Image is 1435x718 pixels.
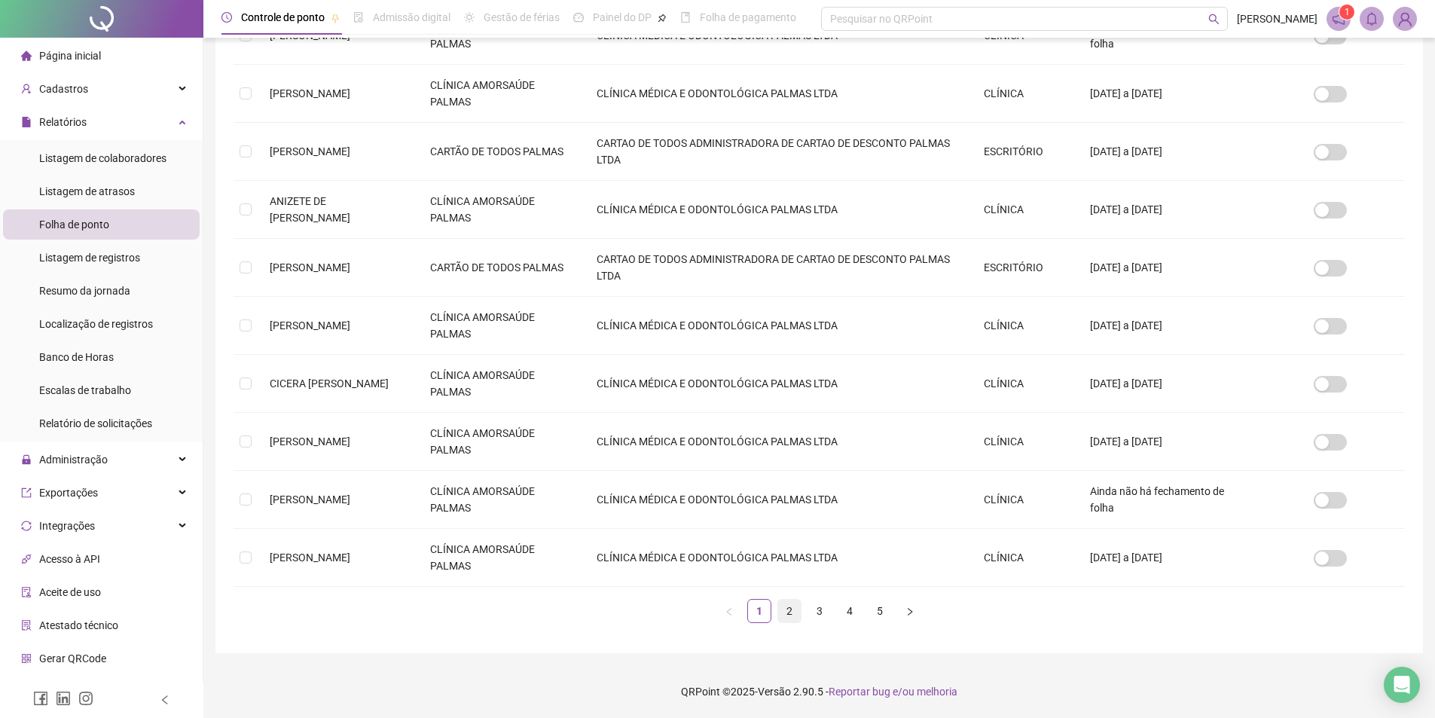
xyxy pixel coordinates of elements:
span: Escalas de trabalho [39,384,131,396]
span: sync [21,521,32,531]
span: user-add [21,84,32,94]
li: Próxima página [898,599,922,623]
td: ESCRITÓRIO [972,123,1078,181]
img: 50702 [1394,8,1416,30]
span: [PERSON_NAME] [270,319,350,332]
span: Relatório de solicitações [39,417,152,429]
td: CLÍNICA AMORSAÚDE PALMAS [418,181,585,239]
span: Relatórios [39,116,87,128]
span: [PERSON_NAME] [270,87,350,99]
span: solution [21,620,32,631]
td: [DATE] a [DATE] [1078,413,1256,471]
td: CLÍNICA MÉDICA E ODONTOLÓGICA PALMAS LTDA [585,65,972,123]
span: pushpin [658,14,667,23]
td: [DATE] a [DATE] [1078,65,1256,123]
span: pushpin [331,14,340,23]
span: 1 [1345,7,1350,17]
span: Resumo da jornada [39,285,130,297]
td: CLÍNICA [972,181,1078,239]
span: Gerar QRCode [39,652,106,665]
span: file [21,117,32,127]
span: linkedin [56,691,71,706]
td: CLÍNICA AMORSAÚDE PALMAS [418,65,585,123]
footer: QRPoint © 2025 - 2.90.5 - [203,665,1435,718]
span: Localização de registros [39,318,153,330]
td: [DATE] a [DATE] [1078,123,1256,181]
span: Folha de ponto [39,218,109,231]
a: 2 [778,600,801,622]
span: ANIZETE DE [PERSON_NAME] [270,195,350,224]
td: CLÍNICA [972,355,1078,413]
td: ESCRITÓRIO [972,239,1078,297]
span: Versão [758,686,791,698]
span: search [1208,14,1220,25]
span: Folha de pagamento [700,11,796,23]
span: Listagem de registros [39,252,140,264]
span: Listagem de colaboradores [39,152,166,164]
td: CLÍNICA AMORSAÚDE PALMAS [418,355,585,413]
span: left [725,607,734,616]
td: CLÍNICA AMORSAÚDE PALMAS [418,529,585,587]
span: home [21,50,32,61]
td: CLÍNICA MÉDICA E ODONTOLÓGICA PALMAS LTDA [585,413,972,471]
span: [PERSON_NAME] [270,551,350,564]
button: right [898,599,922,623]
li: 3 [808,599,832,623]
td: CLÍNICA MÉDICA E ODONTOLÓGICA PALMAS LTDA [585,355,972,413]
span: Listagem de atrasos [39,185,135,197]
span: Reportar bug e/ou melhoria [829,686,957,698]
span: Administração [39,454,108,466]
span: clock-circle [221,12,232,23]
td: CLÍNICA [972,65,1078,123]
span: Banco de Horas [39,351,114,363]
td: [DATE] a [DATE] [1078,529,1256,587]
li: 2 [777,599,801,623]
span: Cadastros [39,83,88,95]
span: [PERSON_NAME] [270,435,350,448]
span: notification [1332,12,1345,26]
span: Página inicial [39,50,101,62]
td: CLÍNICA AMORSAÚDE PALMAS [418,297,585,355]
td: CARTAO DE TODOS ADMINISTRADORA DE CARTAO DE DESCONTO PALMAS LTDA [585,239,972,297]
span: Admissão digital [373,11,450,23]
span: Gestão de férias [484,11,560,23]
span: [PERSON_NAME] [270,261,350,273]
span: [PERSON_NAME] [270,493,350,506]
td: [DATE] a [DATE] [1078,297,1256,355]
span: CICERA [PERSON_NAME] [270,377,389,390]
span: Controle de ponto [241,11,325,23]
span: dashboard [573,12,584,23]
div: Open Intercom Messenger [1384,667,1420,703]
li: 4 [838,599,862,623]
td: CLÍNICA AMORSAÚDE PALMAS [418,471,585,529]
span: sun [464,12,475,23]
td: CLÍNICA AMORSAÚDE PALMAS [418,413,585,471]
td: CARTÃO DE TODOS PALMAS [418,239,585,297]
span: Ainda não há fechamento de folha [1090,485,1224,514]
span: book [680,12,691,23]
a: 4 [838,600,861,622]
span: api [21,554,32,564]
span: audit [21,587,32,597]
td: CLÍNICA [972,471,1078,529]
span: [PERSON_NAME] [1237,11,1317,27]
td: [DATE] a [DATE] [1078,355,1256,413]
td: CLÍNICA [972,297,1078,355]
td: CARTÃO DE TODOS PALMAS [418,123,585,181]
td: CLÍNICA MÉDICA E ODONTOLÓGICA PALMAS LTDA [585,529,972,587]
span: Atestado técnico [39,619,118,631]
span: lock [21,454,32,465]
span: Integrações [39,520,95,532]
td: [DATE] a [DATE] [1078,181,1256,239]
td: CARTAO DE TODOS ADMINISTRADORA DE CARTAO DE DESCONTO PALMAS LTDA [585,123,972,181]
span: qrcode [21,653,32,664]
td: CLÍNICA [972,529,1078,587]
span: file-done [353,12,364,23]
span: Exportações [39,487,98,499]
td: CLÍNICA MÉDICA E ODONTOLÓGICA PALMAS LTDA [585,181,972,239]
span: instagram [78,691,93,706]
td: CLÍNICA MÉDICA E ODONTOLÓGICA PALMAS LTDA [585,297,972,355]
a: 3 [808,600,831,622]
span: [PERSON_NAME] [270,145,350,157]
sup: 1 [1339,5,1354,20]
